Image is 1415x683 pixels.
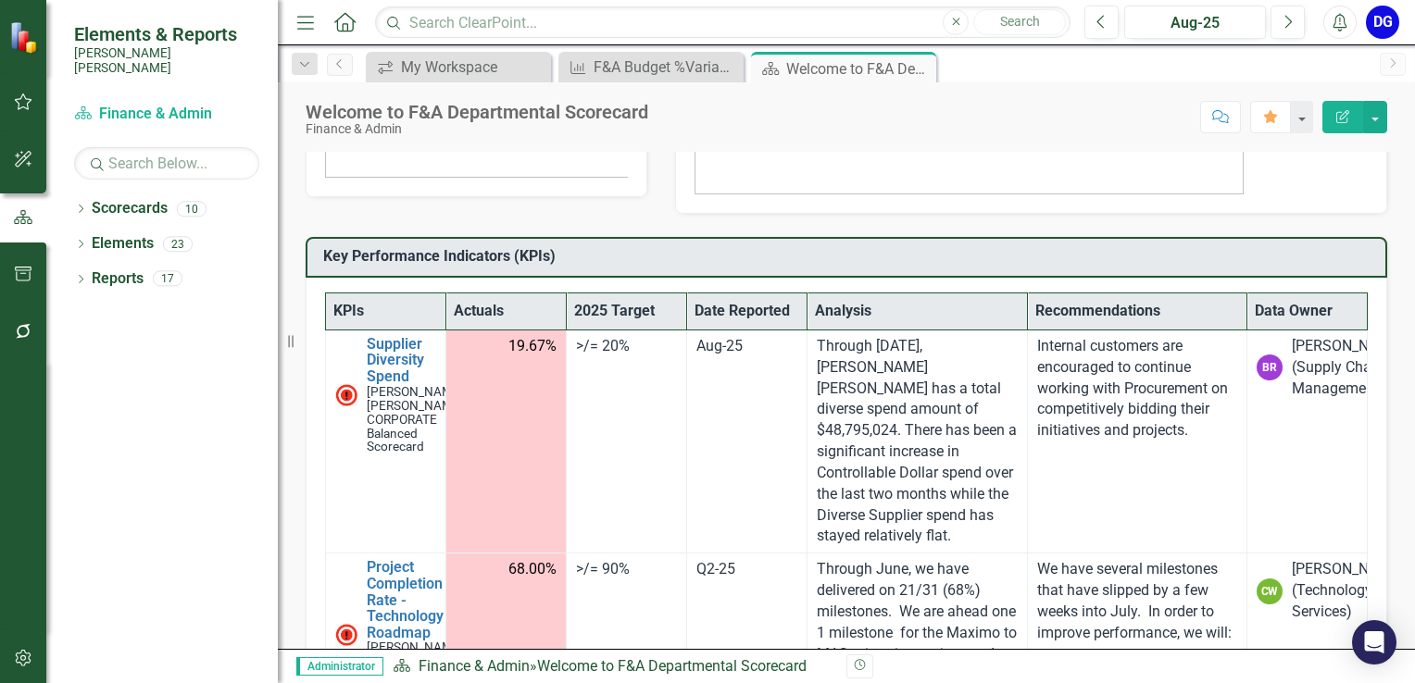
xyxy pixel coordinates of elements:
div: Welcome to F&A Departmental Scorecard [537,657,807,675]
div: 17 [153,271,182,287]
button: Aug-25 [1124,6,1266,39]
a: My Workspace [370,56,546,79]
input: Search Below... [74,147,259,180]
span: Elements & Reports [74,23,259,45]
span: 68.00% [508,559,557,580]
div: Welcome to F&A Departmental Scorecard [306,102,648,122]
span: Administrator [296,657,383,676]
div: 10 [177,201,207,217]
a: Scorecards [92,198,168,219]
div: CW [1257,578,1283,604]
a: Elements [92,233,154,255]
img: Not Meeting Target [335,624,357,646]
a: Supplier Diversity Spend [367,336,464,385]
small: [PERSON_NAME] [PERSON_NAME] [74,45,259,76]
span: Search [1000,14,1040,29]
span: >/= 20% [576,337,630,354]
div: [PERSON_NAME] (Supply Chain Management) [1292,336,1403,400]
div: Aug-25 [696,336,797,357]
td: Double-Click to Edit [567,329,687,553]
div: My Workspace [401,56,546,79]
td: Double-Click to Edit [808,329,1027,553]
div: [PERSON_NAME] (Technology Services) [1292,559,1403,623]
a: F&A Budget %Variance​ - Total Electric NFOM+CAP [563,56,739,79]
td: Double-Click to Edit Right Click for Context Menu [326,329,446,553]
div: F&A Budget %Variance​ - Total Electric NFOM+CAP [594,56,739,79]
div: » [393,656,833,677]
span: >/= 90% [576,560,630,577]
span: [PERSON_NAME] [PERSON_NAME] CORPORATE Balanced Scorecard [367,384,464,454]
div: BR [1257,354,1283,380]
img: Below MIN Target [335,384,357,406]
h3: Key Performance Indicators (KPIs) [323,248,1376,265]
a: Finance & Admin [74,104,259,125]
img: ClearPoint Strategy [9,21,42,54]
td: Double-Click to Edit [1246,329,1367,553]
td: Double-Click to Edit [1027,329,1246,553]
a: Finance & Admin [419,657,530,675]
div: Welcome to F&A Departmental Scorecard [786,57,932,81]
div: Finance & Admin [306,122,648,136]
button: Search [973,9,1066,35]
p: Internal customers are encouraged to continue working with Procurement on competitively bidding t... [1037,336,1237,441]
div: Aug-25 [1131,12,1259,34]
input: Search ClearPoint... [375,6,1071,39]
a: Reports [92,268,144,290]
p: Through [DATE], [PERSON_NAME] [PERSON_NAME] has a total diverse spend amount of $48,795,024. Ther... [817,336,1017,547]
a: Project Completion Rate - Technology Roadmap [367,559,464,640]
div: Q2-25 [696,559,797,580]
p: We have several milestones that have slipped by a few weeks into July. In order to improve perfor... [1037,559,1237,643]
span: 19.67% [508,336,557,357]
button: DG [1366,6,1399,39]
div: 23 [163,236,193,252]
div: Open Intercom Messenger [1352,620,1396,664]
